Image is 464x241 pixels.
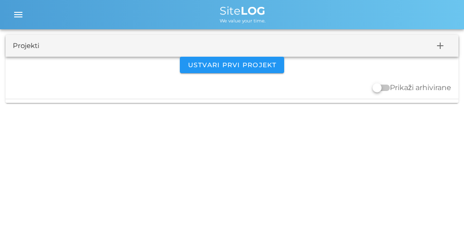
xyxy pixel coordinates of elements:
[13,41,39,51] div: Projekti
[220,4,265,17] span: Site
[220,18,265,24] span: We value your time.
[187,61,276,69] span: Ustvari prvi projekt
[13,9,24,20] i: menu
[390,83,451,92] label: Prikaži arhivirane
[435,40,446,51] i: add
[241,4,265,17] b: LOG
[180,57,284,73] button: Ustvari prvi projekt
